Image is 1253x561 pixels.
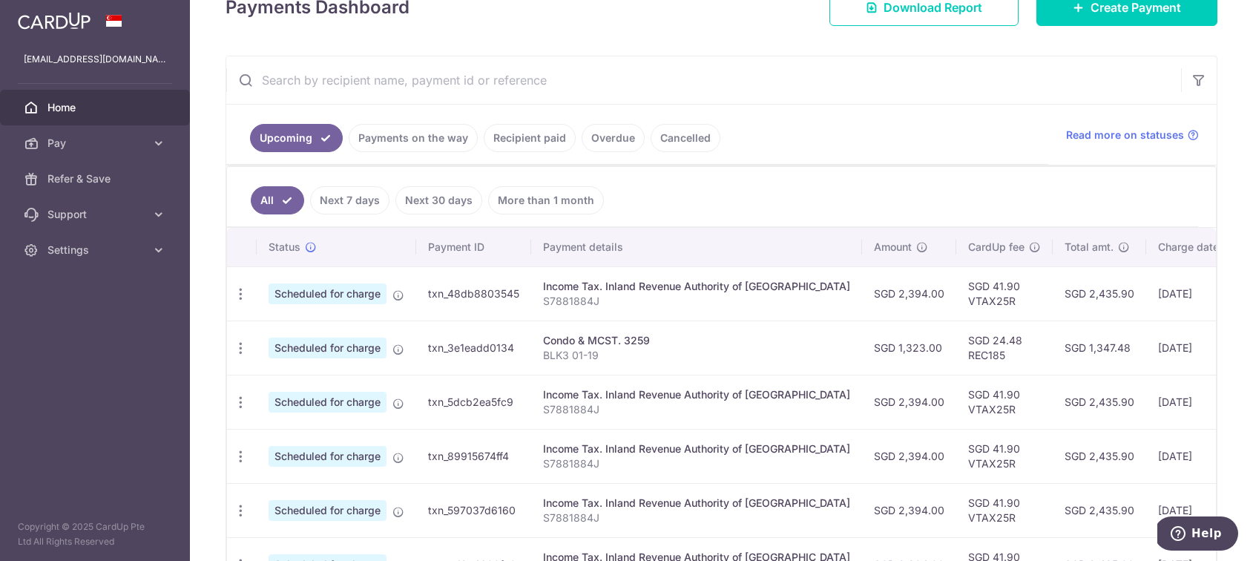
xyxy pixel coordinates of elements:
a: Payments on the way [349,124,478,152]
td: SGD 1,323.00 [862,321,956,375]
td: [DATE] [1146,429,1247,483]
td: SGD 1,347.48 [1053,321,1146,375]
a: Overdue [582,124,645,152]
th: Payment ID [416,228,531,266]
td: txn_89915674ff4 [416,429,531,483]
span: Scheduled for charge [269,446,387,467]
div: Condo & MCST. 3259 [543,333,850,348]
th: Payment details [531,228,862,266]
p: S7881884J [543,511,850,525]
span: Charge date [1158,240,1219,255]
p: [EMAIL_ADDRESS][DOMAIN_NAME] [24,52,166,67]
input: Search by recipient name, payment id or reference [226,56,1181,104]
span: Settings [47,243,145,257]
a: Upcoming [250,124,343,152]
td: SGD 2,394.00 [862,483,956,537]
td: SGD 41.90 VTAX25R [956,375,1053,429]
a: Cancelled [651,124,720,152]
p: S7881884J [543,294,850,309]
td: [DATE] [1146,266,1247,321]
td: SGD 2,394.00 [862,266,956,321]
div: Income Tax. Inland Revenue Authority of [GEOGRAPHIC_DATA] [543,442,850,456]
td: SGD 2,394.00 [862,375,956,429]
span: Scheduled for charge [269,392,387,413]
span: Support [47,207,145,222]
div: Income Tax. Inland Revenue Authority of [GEOGRAPHIC_DATA] [543,496,850,511]
a: Next 30 days [395,186,482,214]
a: Next 7 days [310,186,389,214]
td: SGD 2,394.00 [862,429,956,483]
td: SGD 41.90 VTAX25R [956,483,1053,537]
td: [DATE] [1146,375,1247,429]
a: More than 1 month [488,186,604,214]
p: S7881884J [543,456,850,471]
span: Status [269,240,300,255]
span: Home [47,100,145,115]
img: CardUp [18,12,91,30]
span: Amount [874,240,912,255]
td: txn_5dcb2ea5fc9 [416,375,531,429]
td: SGD 2,435.90 [1053,266,1146,321]
div: Income Tax. Inland Revenue Authority of [GEOGRAPHIC_DATA] [543,387,850,402]
td: SGD 2,435.90 [1053,375,1146,429]
td: txn_3e1eadd0134 [416,321,531,375]
p: BLK3 01-19 [543,348,850,363]
span: Scheduled for charge [269,338,387,358]
span: CardUp fee [968,240,1025,255]
span: Total amt. [1065,240,1114,255]
a: All [251,186,304,214]
td: txn_597037d6160 [416,483,531,537]
td: [DATE] [1146,321,1247,375]
p: S7881884J [543,402,850,417]
span: Scheduled for charge [269,283,387,304]
td: SGD 41.90 VTAX25R [956,429,1053,483]
span: Refer & Save [47,171,145,186]
iframe: Opens a widget where you can find more information [1157,516,1238,554]
div: Income Tax. Inland Revenue Authority of [GEOGRAPHIC_DATA] [543,279,850,294]
span: Scheduled for charge [269,500,387,521]
a: Read more on statuses [1066,128,1199,142]
span: Read more on statuses [1066,128,1184,142]
span: Pay [47,136,145,151]
a: Recipient paid [484,124,576,152]
td: SGD 41.90 VTAX25R [956,266,1053,321]
td: txn_48db8803545 [416,266,531,321]
td: SGD 2,435.90 [1053,429,1146,483]
td: SGD 2,435.90 [1053,483,1146,537]
td: [DATE] [1146,483,1247,537]
td: SGD 24.48 REC185 [956,321,1053,375]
